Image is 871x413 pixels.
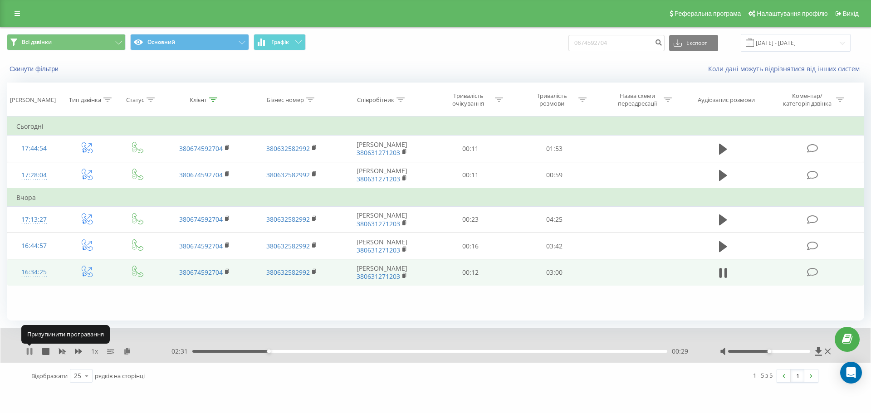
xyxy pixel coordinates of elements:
[179,268,223,277] a: 380674592704
[357,272,400,281] a: 380631271203
[179,215,223,224] a: 380674592704
[512,206,596,233] td: 04:25
[512,136,596,162] td: 01:53
[254,34,306,50] button: Графік
[335,233,429,259] td: [PERSON_NAME]
[266,170,310,179] a: 380632582992
[708,64,864,73] a: Коли дані можуть відрізнятися вiд інших систем
[16,140,52,157] div: 17:44:54
[266,144,310,153] a: 380632582992
[190,96,207,104] div: Клієнт
[169,347,192,356] span: - 02:31
[429,233,512,259] td: 00:16
[31,372,68,380] span: Відображати
[335,136,429,162] td: [PERSON_NAME]
[91,347,98,356] span: 1 x
[7,65,63,73] button: Скинути фільтри
[266,242,310,250] a: 380632582992
[675,10,741,17] span: Реферальна програма
[757,10,827,17] span: Налаштування профілю
[698,96,755,104] div: Аудіозапис розмови
[267,96,304,104] div: Бізнес номер
[357,96,394,104] div: Співробітник
[840,362,862,384] div: Open Intercom Messenger
[16,263,52,281] div: 16:34:25
[335,162,429,189] td: [PERSON_NAME]
[672,347,688,356] span: 00:29
[512,233,596,259] td: 03:42
[429,206,512,233] td: 00:23
[528,92,576,107] div: Тривалість розмови
[781,92,834,107] div: Коментар/категорія дзвінка
[16,237,52,255] div: 16:44:57
[335,259,429,286] td: [PERSON_NAME]
[843,10,859,17] span: Вихід
[791,369,804,382] a: 1
[512,162,596,189] td: 00:59
[266,268,310,277] a: 380632582992
[266,215,310,224] a: 380632582992
[179,144,223,153] a: 380674592704
[753,371,773,380] div: 1 - 5 з 5
[429,136,512,162] td: 00:11
[95,372,145,380] span: рядків на сторінці
[271,39,289,45] span: Графік
[444,92,493,107] div: Тривалість очікування
[21,325,110,343] div: Призупинити програвання
[267,350,271,353] div: Accessibility label
[512,259,596,286] td: 03:00
[429,162,512,189] td: 00:11
[357,175,400,183] a: 380631271203
[7,117,864,136] td: Сьогодні
[568,35,665,51] input: Пошук за номером
[10,96,56,104] div: [PERSON_NAME]
[429,259,512,286] td: 00:12
[69,96,101,104] div: Тип дзвінка
[126,96,144,104] div: Статус
[357,219,400,228] a: 380631271203
[22,39,52,46] span: Всі дзвінки
[130,34,249,50] button: Основний
[613,92,661,107] div: Назва схеми переадресації
[669,35,718,51] button: Експорт
[179,170,223,179] a: 380674592704
[179,242,223,250] a: 380674592704
[7,34,126,50] button: Всі дзвінки
[74,371,81,380] div: 25
[335,206,429,233] td: [PERSON_NAME]
[16,166,52,184] div: 17:28:04
[767,350,771,353] div: Accessibility label
[7,189,864,207] td: Вчора
[357,148,400,157] a: 380631271203
[357,246,400,254] a: 380631271203
[16,211,52,228] div: 17:13:27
